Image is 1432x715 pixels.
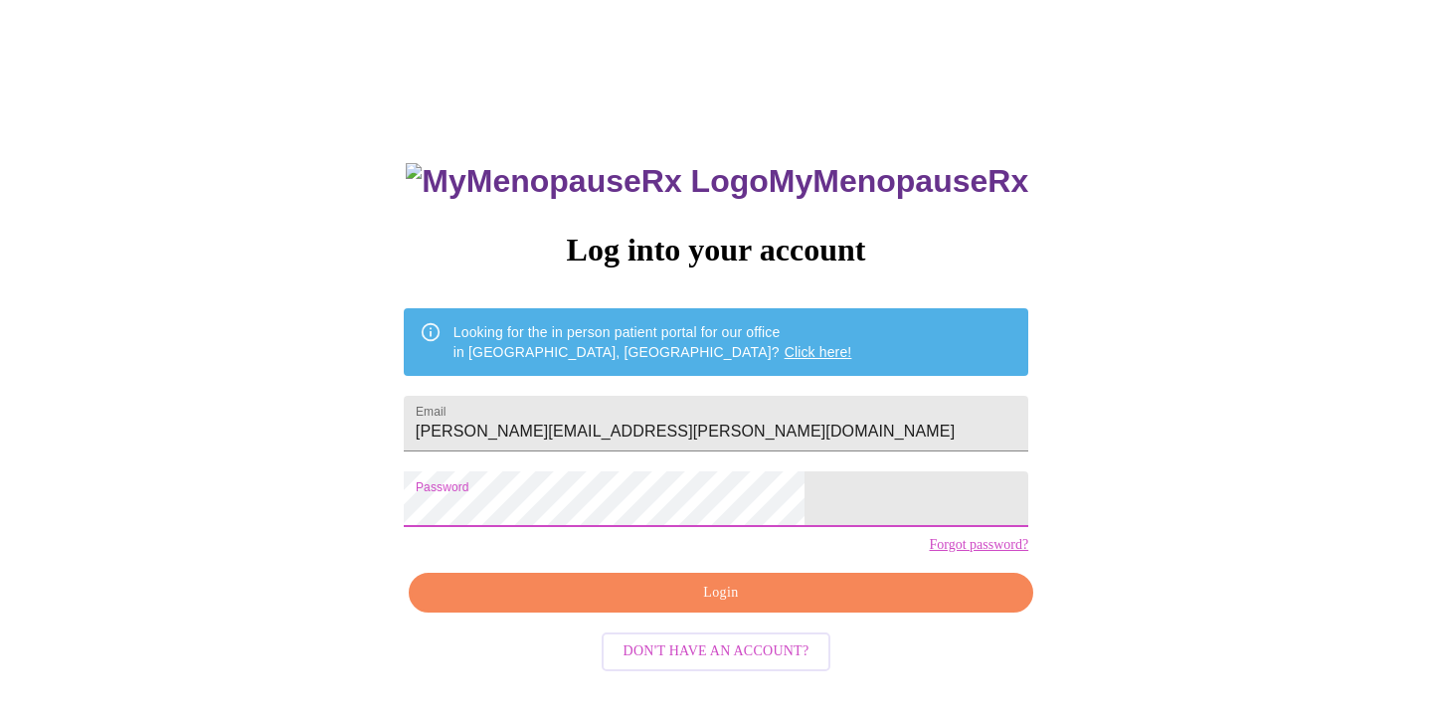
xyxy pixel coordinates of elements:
a: Don't have an account? [597,641,836,658]
div: Looking for the in person patient portal for our office in [GEOGRAPHIC_DATA], [GEOGRAPHIC_DATA]? [453,314,852,370]
span: Don't have an account? [624,639,809,664]
a: Forgot password? [929,537,1028,553]
h3: Log into your account [404,232,1028,268]
button: Don't have an account? [602,632,831,671]
h3: MyMenopauseRx [406,163,1028,200]
img: MyMenopauseRx Logo [406,163,768,200]
span: Login [432,581,1010,606]
a: Click here! [785,344,852,360]
button: Login [409,573,1033,614]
